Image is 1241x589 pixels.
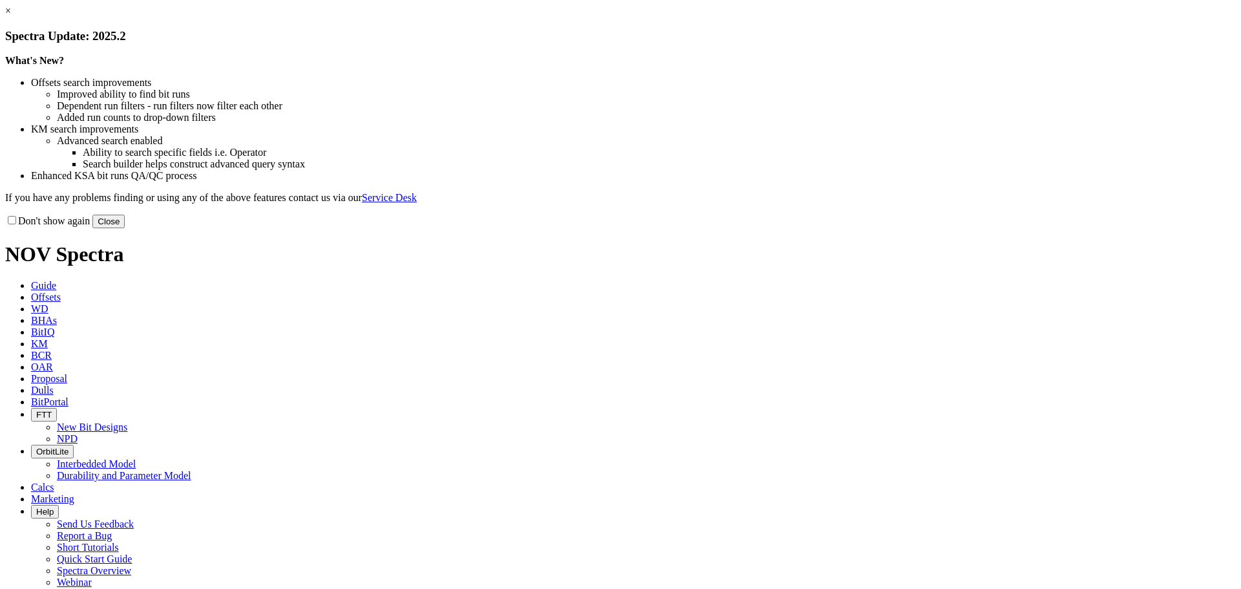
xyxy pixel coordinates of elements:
[57,458,136,469] a: Interbedded Model
[36,410,52,420] span: FTT
[36,447,69,456] span: OrbitLite
[57,470,191,481] a: Durability and Parameter Model
[5,29,1236,43] h3: Spectra Update: 2025.2
[31,292,61,303] span: Offsets
[57,577,92,588] a: Webinar
[8,216,16,224] input: Don't show again
[5,192,1236,204] p: If you have any problems finding or using any of the above features contact us via our
[31,493,74,504] span: Marketing
[31,315,57,326] span: BHAs
[5,242,1236,266] h1: NOV Spectra
[57,135,1236,147] li: Advanced search enabled
[57,100,1236,112] li: Dependent run filters - run filters now filter each other
[31,338,48,349] span: KM
[5,55,64,66] strong: What's New?
[36,507,54,517] span: Help
[83,147,1236,158] li: Ability to search specific fields i.e. Operator
[57,89,1236,100] li: Improved ability to find bit runs
[57,112,1236,123] li: Added run counts to drop-down filters
[5,215,90,226] label: Don't show again
[31,350,52,361] span: BCR
[57,553,132,564] a: Quick Start Guide
[31,361,53,372] span: OAR
[57,542,119,553] a: Short Tutorials
[57,565,131,576] a: Spectra Overview
[57,519,134,530] a: Send Us Feedback
[31,373,67,384] span: Proposal
[57,530,112,541] a: Report a Bug
[362,192,417,203] a: Service Desk
[31,170,1236,182] li: Enhanced KSA bit runs QA/QC process
[57,433,78,444] a: NPD
[83,158,1236,170] li: Search builder helps construct advanced query syntax
[31,123,1236,135] li: KM search improvements
[31,280,56,291] span: Guide
[31,77,1236,89] li: Offsets search improvements
[31,396,69,407] span: BitPortal
[5,5,11,16] a: ×
[31,385,54,396] span: Dulls
[31,482,54,493] span: Calcs
[57,422,127,433] a: New Bit Designs
[31,303,48,314] span: WD
[92,215,125,228] button: Close
[31,327,54,337] span: BitIQ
